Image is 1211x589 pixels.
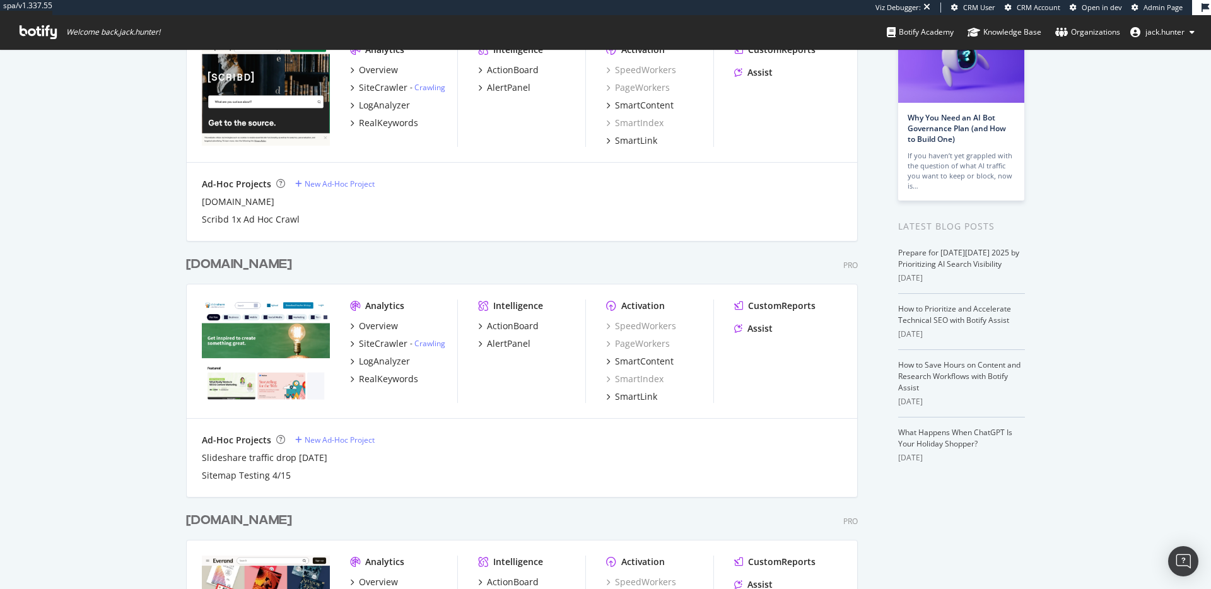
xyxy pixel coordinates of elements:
div: [DATE] [898,329,1025,340]
div: Activation [621,300,665,312]
a: SmartIndex [606,373,664,385]
a: ActionBoard [478,320,539,332]
div: Pro [843,260,858,271]
a: Open in dev [1070,3,1122,13]
div: CustomReports [748,556,816,568]
a: Knowledge Base [968,15,1041,49]
a: RealKeywords [350,117,418,129]
div: [DOMAIN_NAME] [186,255,292,274]
a: LogAnalyzer [350,99,410,112]
span: Welcome back, jack.hunter ! [66,27,160,37]
a: [DOMAIN_NAME] [202,195,274,208]
div: ActionBoard [487,320,539,332]
a: Scribd 1x Ad Hoc Crawl [202,213,300,226]
a: ActionBoard [478,576,539,588]
a: [DOMAIN_NAME] [186,511,297,530]
div: SmartContent [615,99,674,112]
a: Why You Need an AI Bot Governance Plan (and How to Build One) [908,112,1006,144]
div: [DATE] [898,272,1025,284]
div: RealKeywords [359,373,418,385]
a: Admin Page [1132,3,1183,13]
div: SiteCrawler [359,81,407,94]
div: AlertPanel [487,337,530,350]
div: SpeedWorkers [606,64,676,76]
div: Latest Blog Posts [898,219,1025,233]
div: New Ad-Hoc Project [305,434,375,445]
div: Organizations [1055,26,1120,38]
div: Viz Debugger: [875,3,921,13]
a: Prepare for [DATE][DATE] 2025 by Prioritizing AI Search Visibility [898,247,1019,269]
div: SmartLink [615,390,657,403]
span: jack.hunter [1145,26,1185,37]
a: Overview [350,576,398,588]
div: [DOMAIN_NAME] [186,511,292,530]
div: Open Intercom Messenger [1168,546,1198,576]
span: CRM Account [1017,3,1060,12]
a: Crawling [414,338,445,349]
div: - [410,338,445,349]
div: Knowledge Base [968,26,1041,38]
div: LogAnalyzer [359,355,410,368]
div: LogAnalyzer [359,99,410,112]
a: SiteCrawler- Crawling [350,337,445,350]
span: Admin Page [1144,3,1183,12]
div: [DATE] [898,452,1025,464]
div: ActionBoard [487,576,539,588]
a: What Happens When ChatGPT Is Your Holiday Shopper? [898,427,1012,449]
div: Ad-Hoc Projects [202,434,271,446]
a: SmartContent [606,99,674,112]
div: If you haven’t yet grappled with the question of what AI traffic you want to keep or block, now is… [908,151,1015,191]
a: New Ad-Hoc Project [295,434,375,445]
div: CustomReports [748,300,816,312]
a: Overview [350,320,398,332]
img: Why You Need an AI Bot Governance Plan (and How to Build One) [898,17,1024,103]
a: ActionBoard [478,64,539,76]
a: [DOMAIN_NAME] [186,255,297,274]
div: SmartIndex [606,117,664,129]
div: [DATE] [898,396,1025,407]
a: LogAnalyzer [350,355,410,368]
a: SmartLink [606,134,657,147]
div: RealKeywords [359,117,418,129]
a: Slideshare traffic drop [DATE] [202,452,327,464]
div: SmartContent [615,355,674,368]
div: Overview [359,64,398,76]
a: AlertPanel [478,337,530,350]
div: SiteCrawler [359,337,407,350]
div: Assist [747,322,773,335]
div: ActionBoard [487,64,539,76]
span: Open in dev [1082,3,1122,12]
a: RealKeywords [350,373,418,385]
div: SmartLink [615,134,657,147]
a: Sitemap Testing 4/15 [202,469,291,482]
a: How to Prioritize and Accelerate Technical SEO with Botify Assist [898,303,1011,325]
a: CRM Account [1005,3,1060,13]
div: Intelligence [493,300,543,312]
span: CRM User [963,3,995,12]
a: SpeedWorkers [606,576,676,588]
div: Overview [359,576,398,588]
a: SpeedWorkers [606,320,676,332]
a: New Ad-Hoc Project [295,178,375,189]
a: SiteCrawler- Crawling [350,81,445,94]
a: Assist [734,322,773,335]
div: Assist [747,66,773,79]
div: Analytics [365,556,404,568]
a: How to Save Hours on Content and Research Workflows with Botify Assist [898,359,1021,393]
a: AlertPanel [478,81,530,94]
a: Botify Academy [887,15,954,49]
a: PageWorkers [606,81,670,94]
div: - [410,82,445,93]
a: SmartLink [606,390,657,403]
a: CustomReports [734,300,816,312]
a: Organizations [1055,15,1120,49]
div: Intelligence [493,556,543,568]
div: PageWorkers [606,337,670,350]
